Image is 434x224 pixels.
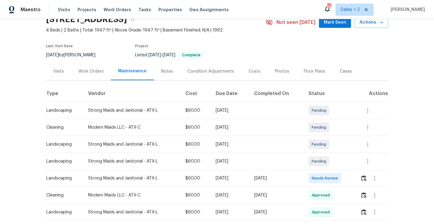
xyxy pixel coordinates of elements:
div: $60.00 [185,209,206,215]
div: Landscaping [46,175,79,181]
div: Strong Maids and Janitorial - ATX-L [88,107,176,114]
div: Floor Plans [304,68,325,74]
span: Tasks [138,8,151,12]
span: Complete [180,53,203,57]
div: Notes [161,68,173,74]
span: Properties [158,7,182,13]
th: Type [46,85,84,102]
div: [DATE] [254,175,299,181]
span: 4 Beds | 2 Baths | Total: 1947 ft² | Above Grade: 1947 ft² | Basement Finished: N/A | 1992 [46,27,266,33]
span: Pending [312,107,329,114]
span: Pending [312,158,329,164]
span: Pending [312,124,329,130]
div: Maintenance [118,68,147,74]
div: $60.00 [185,141,206,147]
div: 54 [327,4,331,10]
th: Status [304,85,355,102]
span: [DATE] [46,53,59,57]
div: Strong Maids and Janitorial - ATX-L [88,209,176,215]
div: Landscaping [46,158,79,164]
span: Actions [359,19,383,26]
span: Pending [312,141,329,147]
div: Cleaning [46,124,79,130]
th: Cost [181,85,210,102]
span: Approved [312,209,332,215]
div: Work Orders [78,68,104,74]
button: Review Icon [360,188,367,203]
th: Due Date [211,85,249,102]
div: Strong Maids and Janitorial - ATX-L [88,175,176,181]
span: Work Orders [104,7,131,13]
div: Strong Maids and Janitorial - ATX-L [88,158,176,164]
div: Landscaping [46,209,79,215]
div: [DATE] [216,158,244,164]
h2: [STREET_ADDRESS] [46,16,127,22]
div: [DATE] [254,192,299,198]
span: Needs Review [312,175,340,181]
span: Maestro [21,7,41,13]
div: Modern Maids LLC - ATX-C [88,192,176,198]
div: [DATE] [216,192,244,198]
img: Review Icon [361,192,366,198]
div: [DATE] [216,209,244,215]
div: Cleaning [46,192,79,198]
span: [DATE] [163,53,175,57]
div: Photos [275,68,289,74]
span: Visits [58,7,70,13]
span: Approved [312,192,332,198]
span: Not seen [DATE] [277,19,315,25]
div: [DATE] [216,141,244,147]
span: Mark Seen [324,19,346,26]
button: Review Icon [360,171,367,186]
div: Landscaping [46,141,79,147]
div: Modern Maids LLC - ATX-C [88,124,176,130]
div: Visits [53,68,64,74]
div: Costs [249,68,260,74]
div: Cases [340,68,352,74]
div: Landscaping [46,107,79,114]
span: Geo Assignments [189,7,229,13]
div: $60.00 [185,192,206,198]
div: $60.00 [185,158,206,164]
span: Last Visit Date [46,44,73,48]
span: Project [135,44,148,48]
button: Review Icon [360,205,367,219]
button: Copy Address [127,14,138,25]
span: [DATE] [148,53,161,57]
th: Actions [356,85,388,102]
button: Actions [355,17,388,28]
img: Review Icon [361,175,366,181]
div: $60.00 [185,107,206,114]
span: - [148,53,175,57]
div: Condition Adjustments [187,68,234,74]
span: Dallas + 2 [341,7,360,13]
button: Mark Seen [319,17,351,28]
th: Completed On [249,85,304,102]
div: [DATE] [216,107,244,114]
div: by [PERSON_NAME] [46,51,103,59]
img: Review Icon [361,209,366,215]
span: Listed [135,53,204,57]
div: [DATE] [254,209,299,215]
div: [DATE] [216,124,244,130]
div: Strong Maids and Janitorial - ATX-L [88,141,176,147]
span: Projects [78,7,96,13]
div: $60.00 [185,175,206,181]
div: $60.00 [185,124,206,130]
th: Vendor [83,85,181,102]
div: [DATE] [216,175,244,181]
span: [PERSON_NAME] [388,7,425,13]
